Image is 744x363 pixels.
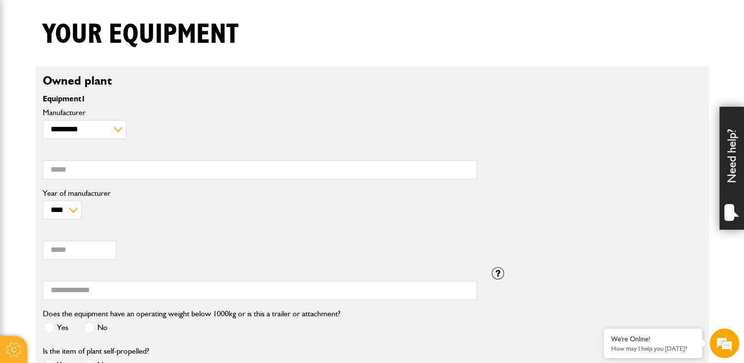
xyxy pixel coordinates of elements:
[719,107,744,230] div: Need help?
[43,109,477,117] label: Manufacturer
[83,322,108,334] label: No
[611,345,695,352] p: How may I help you today?
[43,310,340,318] label: Does the equipment have an operating weight below 1000kg or is this a trailer or attachment?
[43,347,149,355] label: Is the item of plant self-propelled?
[43,189,477,197] label: Year of manufacturer
[43,95,477,103] p: Equipment
[43,322,68,334] label: Yes
[43,18,238,51] h1: Your equipment
[611,335,695,343] div: We're Online!
[81,94,86,103] span: 1
[43,74,702,88] h2: Owned plant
